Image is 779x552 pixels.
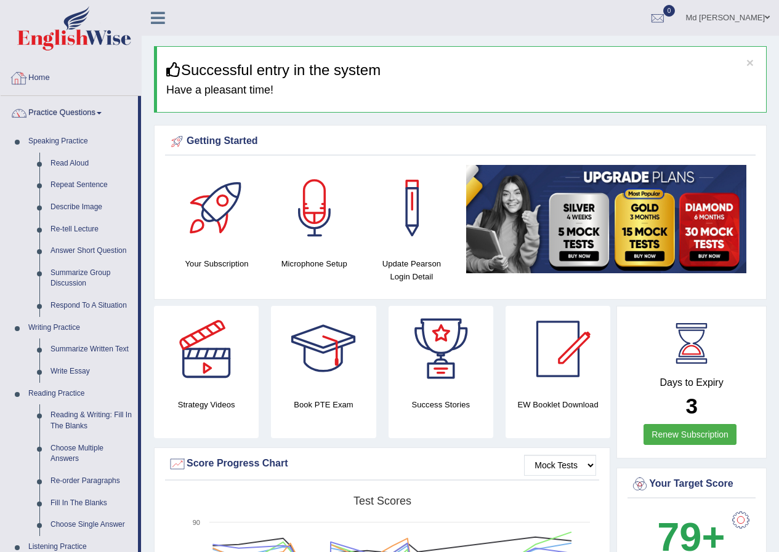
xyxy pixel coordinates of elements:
[746,56,754,69] button: ×
[45,338,138,361] a: Summarize Written Text
[174,257,259,270] h4: Your Subscription
[168,455,596,473] div: Score Progress Chart
[45,153,138,175] a: Read Aloud
[1,96,138,127] a: Practice Questions
[353,495,411,507] tspan: Test scores
[685,394,697,418] b: 3
[369,257,454,283] h4: Update Pearson Login Detail
[45,404,138,437] a: Reading & Writing: Fill In The Blanks
[23,130,138,153] a: Speaking Practice
[193,519,200,526] text: 90
[168,132,753,151] div: Getting Started
[631,475,753,494] div: Your Target Score
[644,424,737,445] a: Renew Subscription
[45,438,138,470] a: Choose Multiple Answers
[154,398,259,411] h4: Strategy Videos
[272,257,357,270] h4: Microphone Setup
[271,398,376,411] h4: Book PTE Exam
[45,218,138,241] a: Re-tell Lecture
[45,196,138,218] a: Describe Image
[45,470,138,492] a: Re-order Paragraphs
[466,165,746,273] img: small5.jpg
[1,61,141,92] a: Home
[45,361,138,383] a: Write Essay
[166,84,757,97] h4: Have a pleasant time!
[166,62,757,78] h3: Successful entry in the system
[45,240,138,262] a: Answer Short Question
[389,398,493,411] h4: Success Stories
[45,514,138,536] a: Choose Single Answer
[45,492,138,514] a: Fill In The Blanks
[23,383,138,405] a: Reading Practice
[45,295,138,317] a: Respond To A Situation
[663,5,676,17] span: 0
[631,377,753,388] h4: Days to Expiry
[45,174,138,196] a: Repeat Sentence
[23,317,138,339] a: Writing Practice
[45,262,138,295] a: Summarize Group Discussion
[506,398,610,411] h4: EW Booklet Download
